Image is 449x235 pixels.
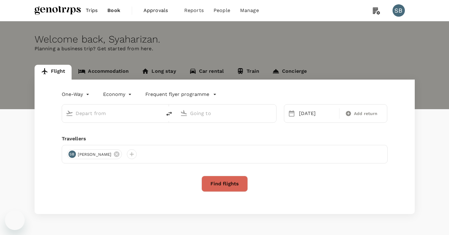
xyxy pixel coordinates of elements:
button: Frequent flyer programme [145,91,217,98]
a: Flight [35,65,72,80]
a: Accommodation [72,65,135,80]
span: Add return [354,110,378,117]
div: One-Way [62,89,91,99]
div: Welcome back , Syaharizan . [35,34,415,45]
a: Train [230,65,266,80]
div: SB [69,150,76,158]
p: Frequent flyer programme [145,91,209,98]
div: SB [393,4,405,17]
input: Going to [190,109,263,118]
button: Open [157,113,159,114]
div: Economy [103,89,133,99]
span: People [214,7,230,14]
div: Travellers [62,135,388,142]
span: Reports [184,7,204,14]
a: Long stay [135,65,182,80]
input: Depart from [76,109,149,118]
div: SB[PERSON_NAME] [67,149,122,159]
a: Car rental [183,65,231,80]
span: Manage [240,7,259,14]
a: Concierge [266,65,313,80]
span: Trips [86,7,98,14]
img: Genotrips - ALL [35,4,81,17]
iframe: Button to launch messaging window [5,210,25,230]
button: Find flights [202,176,248,192]
p: Planning a business trip? Get started from here. [35,45,415,52]
span: Book [107,7,120,14]
span: [PERSON_NAME] [74,151,115,158]
div: [DATE] [297,107,338,120]
button: delete [162,106,177,121]
span: Approvals [143,7,174,14]
button: Open [272,113,273,114]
